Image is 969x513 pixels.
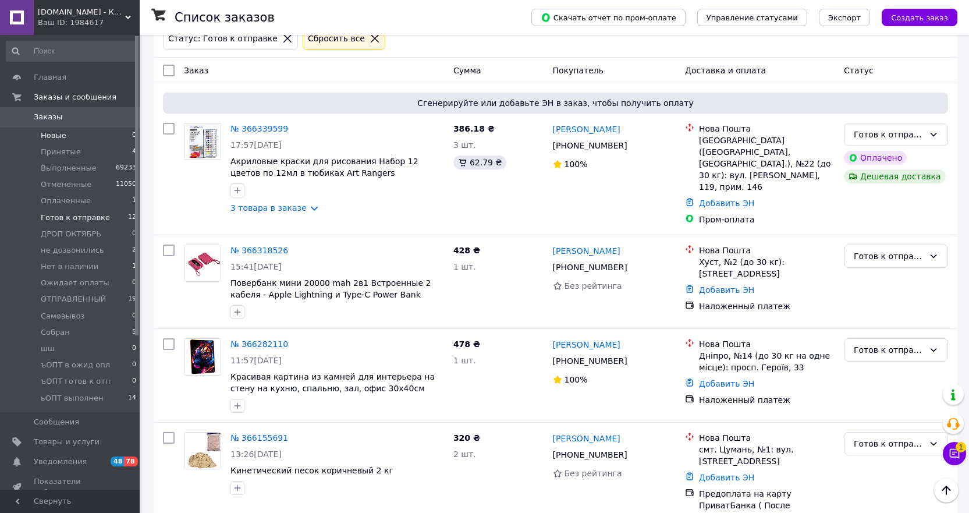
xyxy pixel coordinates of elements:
[699,473,754,482] a: Добавить ЭН
[230,466,393,475] a: Кинетический песок коричневый 2 кг
[453,262,476,271] span: 1 шт.
[168,97,943,109] span: Сгенерируйте или добавьте ЭН в заказ, чтобы получить оплату
[882,9,957,26] button: Создать заказ
[453,140,476,150] span: 3 шт.
[41,278,109,288] span: Ожидает оплаты
[41,261,98,272] span: Нет в наличии
[699,394,835,406] div: Наложенный платеж
[184,245,221,282] a: Фото товару
[41,213,110,223] span: Готов к отправке
[553,66,604,75] span: Покупатель
[132,130,136,141] span: 0
[844,66,874,75] span: Статус
[453,66,481,75] span: Сумма
[699,256,835,280] div: Хуст, №2 (до 30 кг): [STREET_ADDRESS]
[553,356,627,366] span: [PHONE_NUMBER]
[175,10,275,24] h1: Список заказов
[870,12,957,22] a: Создать заказ
[230,372,435,405] a: Красивая картина из камней для интерьера на стену на кухню, спальню, зал, офис 30х40см "Тигр №-3"
[306,32,367,45] div: Сбросить все
[699,199,754,208] a: Добавить ЭН
[699,432,835,444] div: Нова Пошта
[565,469,622,478] span: Без рейтинга
[699,135,835,193] div: [GEOGRAPHIC_DATA] ([GEOGRAPHIC_DATA], [GEOGRAPHIC_DATA].), №22 (до 30 кг): вул. [PERSON_NAME], 11...
[184,245,221,281] img: Фото товару
[132,311,136,321] span: 0
[844,169,946,183] div: Дешевая доставка
[41,360,110,370] span: ъОПТ в ожид опл
[943,442,966,465] button: Чат с покупателем1
[34,457,87,467] span: Уведомления
[934,478,959,503] button: Наверх
[854,437,924,450] div: Готов к отправке
[699,245,835,256] div: Нова Пошта
[34,92,116,102] span: Заказы и сообщения
[553,245,620,257] a: [PERSON_NAME]
[184,123,221,160] img: Фото товару
[124,457,137,466] span: 78
[699,379,754,388] a: Добавить ЭН
[184,66,208,75] span: Заказ
[132,344,136,354] span: 0
[553,263,627,272] span: [PHONE_NUMBER]
[844,151,907,165] div: Оплачено
[553,339,620,351] a: [PERSON_NAME]
[166,32,280,45] div: Статус: Готов к отправке
[699,350,835,373] div: Дніпро, №14 (до 30 кг на одне місце): просп. Героїв, 33
[230,246,288,255] a: № 366318526
[41,376,110,387] span: ъОПТ готов к отп
[41,130,66,141] span: Новые
[132,376,136,387] span: 0
[230,203,307,213] a: 3 товара в заказе
[132,229,136,239] span: 0
[699,338,835,350] div: Нова Пошта
[41,147,81,157] span: Принятые
[230,433,288,443] a: № 366155691
[41,196,91,206] span: Оплаченные
[41,393,103,404] span: ьОПТ выполнен
[699,300,835,312] div: Наложенный платеж
[132,327,136,338] span: 5
[819,9,870,26] button: Экспорт
[699,123,835,135] div: Нова Пошта
[6,41,137,62] input: Поиск
[184,338,221,376] a: Фото товару
[132,147,136,157] span: 4
[184,433,221,469] img: Фото товару
[128,213,136,223] span: 12
[128,393,136,404] span: 14
[38,7,125,17] span: kartiny.com.ua - Картины по номерам от производителя
[956,442,966,452] span: 1
[230,140,282,150] span: 17:57[DATE]
[453,124,495,133] span: 386.18 ₴
[453,246,480,255] span: 428 ₴
[41,229,101,239] span: ДРОП ОКТЯБРЬ
[553,141,627,150] span: [PHONE_NUMBER]
[531,9,686,26] button: Скачать отчет по пром-оплате
[41,344,55,354] span: шш
[553,433,620,444] a: [PERSON_NAME]
[699,444,835,467] div: смт. Цумань, №1: вул. [STREET_ADDRESS]
[854,128,924,141] div: Готов к отправке
[132,196,136,206] span: 1
[230,157,418,178] a: Акриловые краски для рисования Набор 12 цветов по 12мл в тюбиках Art Rangers
[453,356,476,365] span: 1 шт.
[41,245,104,256] span: не дозвонились
[565,281,622,291] span: Без рейтинга
[553,450,627,459] span: [PHONE_NUMBER]
[453,339,480,349] span: 478 ₴
[891,13,948,22] span: Создать заказ
[553,123,620,135] a: [PERSON_NAME]
[230,262,282,271] span: 15:41[DATE]
[111,457,124,466] span: 48
[34,476,108,497] span: Показатели работы компании
[184,432,221,469] a: Фото товару
[34,417,79,427] span: Сообщения
[41,311,84,321] span: Самовывоз
[41,163,97,174] span: Выполненные
[132,245,136,256] span: 2
[565,375,588,384] span: 100%
[828,13,861,22] span: Экспорт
